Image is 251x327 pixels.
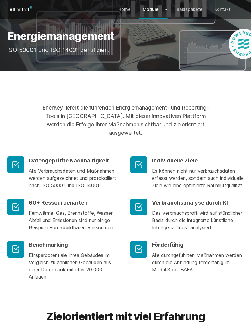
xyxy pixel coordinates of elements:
div: Es können nicht nur Verbrauchsdaten erfasst werden, sondern auch individuelle Ziele wie eine opti... [152,167,244,189]
div: Alle durchgeführten Maßnahmen werden durch die Anbindung förderfähig im Modul 3 der BAFA. [152,251,244,273]
div: Alle Verbrauchsdaten und Maßnahmen werden aufgezeichnet und protokolliert nach ISO 50001 und ISO ... [29,167,121,189]
p: ISO 50001 und ISO 14001 zertifiziert [7,46,244,54]
div: Fernwärme, Gas, Brennstoffe, Wasser, Abfall und Emissionen sind nur einige Beispiele von abbildba... [29,209,121,231]
h3: Datengeprüfte Nachhaltigkeit [29,156,121,165]
a: Basispakete [173,1,206,18]
a: Home [115,1,134,18]
h3: Verbrauchsanalyse durch KI [152,199,244,207]
h3: Förderfähig [152,241,244,249]
div: Das Verbrauchsprofil wird auf stündlicher Basis durch die integrierte künstliche Intelligenz "Ine... [152,209,244,231]
h3: 90+ Ressourcenarten [29,199,121,207]
a: Module [139,1,162,18]
div: Einsparpotentiale Ihres Gebäudes im Vergleich zu ähnlichen Gebäuden aus einer Datenbank mit über ... [29,251,121,280]
a: Kontakt [211,1,234,18]
h3: Individuelle Ziele [152,156,244,165]
p: EnerKey liefert die führenden Energiemanagement- und Reporting-Tools in [GEOGRAPHIC_DATA]. Mit di... [37,103,214,137]
h3: Benchmarking [29,241,121,249]
button: Expand / collapse menu [162,1,168,18]
h2: Zielorientiert mit viel Erfahrung [37,310,214,322]
a: Logo [7,4,37,14]
h1: Energiemanagement [7,30,244,42]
